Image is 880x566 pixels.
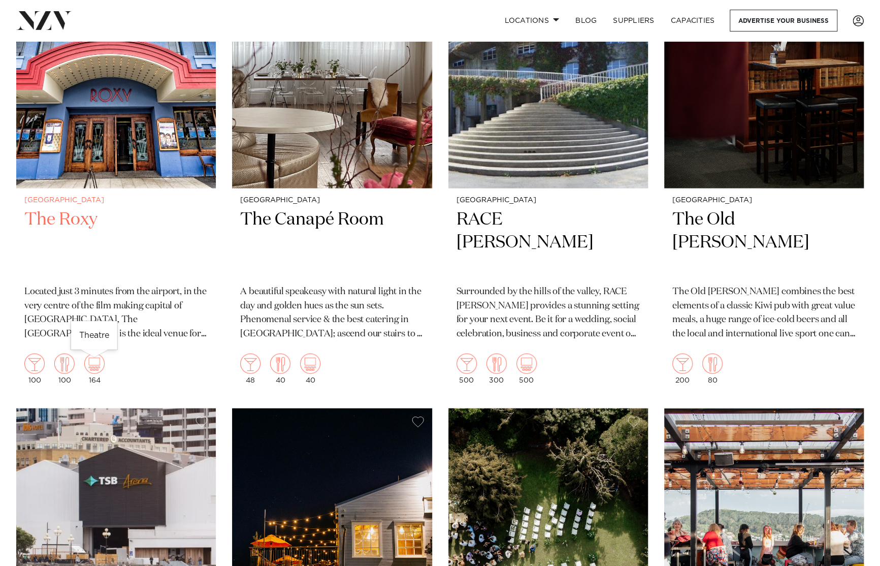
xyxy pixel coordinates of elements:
div: 40 [270,353,290,384]
img: nzv-logo.png [16,11,72,29]
a: BLOG [567,10,605,32]
h2: RACE [PERSON_NAME] [457,208,640,276]
small: [GEOGRAPHIC_DATA] [240,196,423,204]
img: theatre.png [300,353,320,373]
img: cocktail.png [24,353,45,373]
div: 300 [486,353,507,384]
div: 500 [457,353,477,384]
div: 100 [24,353,45,384]
small: [GEOGRAPHIC_DATA] [457,196,640,204]
div: 48 [240,353,260,384]
img: theatre.png [516,353,537,373]
img: dining.png [270,353,290,373]
h2: The Canapé Room [240,208,423,276]
a: SUPPLIERS [605,10,662,32]
img: cocktail.png [457,353,477,373]
h2: The Old [PERSON_NAME] [672,208,856,276]
p: Located just 3 minutes from the airport, in the very centre of the film making capital of [GEOGRA... [24,285,208,341]
div: 40 [300,353,320,384]
img: theatre.png [84,353,105,373]
img: dining.png [54,353,75,373]
img: cocktail.png [240,353,260,373]
div: 80 [702,353,723,384]
p: The Old [PERSON_NAME] combines the best elements of a classic Kiwi pub with great value meals, a ... [672,285,856,341]
img: dining.png [486,353,507,373]
a: Capacities [663,10,723,32]
div: 164 [84,353,105,384]
img: dining.png [702,353,723,373]
a: Locations [496,10,567,32]
small: [GEOGRAPHIC_DATA] [24,196,208,204]
a: Advertise your business [730,10,837,32]
img: cocktail.png [672,353,693,373]
p: A beautiful speakeasy with natural light in the day and golden hues as the sun sets. Phenomenal s... [240,285,423,341]
div: 200 [672,353,693,384]
p: Surrounded by the hills of the valley, RACE [PERSON_NAME] provides a stunning setting for your ne... [457,285,640,341]
small: [GEOGRAPHIC_DATA] [672,196,856,204]
h2: The Roxy [24,208,208,276]
div: 500 [516,353,537,384]
div: 100 [54,353,75,384]
div: Theatre [71,321,117,349]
